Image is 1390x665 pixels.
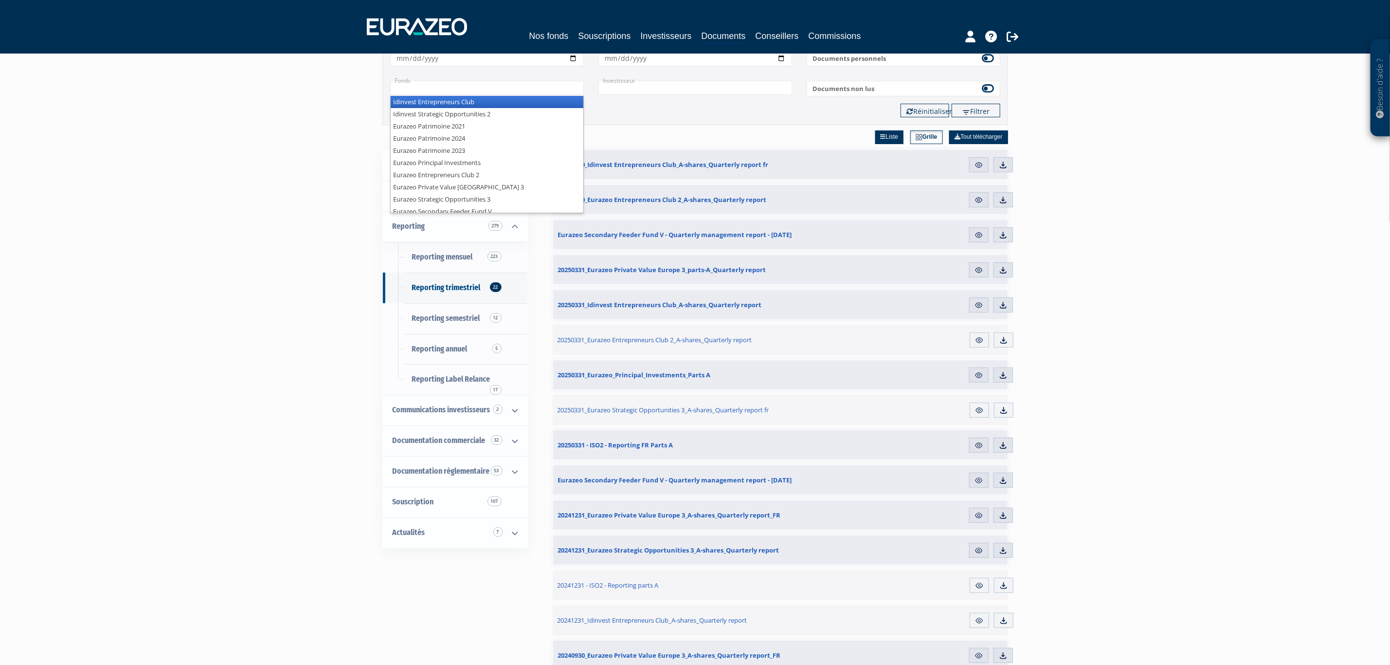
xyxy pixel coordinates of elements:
img: download.svg [999,581,1008,590]
a: Reporting semestriel12 [383,303,528,334]
img: 1732889491-logotype_eurazeo_blanc_rvb.png [367,18,467,36]
a: Actualités 7 [383,517,528,548]
li: Eurazeo Private Value [GEOGRAPHIC_DATA] 3 [391,181,583,193]
img: eye.svg [975,231,983,240]
img: eye.svg [975,266,983,275]
a: Reporting annuel5 [383,334,528,365]
p: Besoin d'aide ? [1375,44,1386,132]
a: 20250331 - ISO2 - Reporting FR Parts A [553,430,839,460]
li: Eurazeo Secondary Feeder Fund V [391,205,583,218]
li: Eurazeo Strategic Opportunities 3 [391,193,583,205]
span: 22 [490,282,502,292]
img: grid.svg [916,134,922,141]
li: Idinvest Entrepreneurs Club [391,96,583,108]
img: download.svg [999,231,1008,240]
a: 20241231 - ISO2 - Reporting parts A [553,570,840,600]
a: Tous les documents [383,150,528,181]
span: Actualités [393,528,425,537]
a: Eurazeo Secondary Feeder Fund V - Quarterly management report - [DATE] [553,465,839,495]
img: eye.svg [975,476,983,485]
span: 2 [493,405,503,414]
img: download.svg [999,266,1008,275]
span: 20250331_Eurazeo Private Value Europe 3_parts-A_Quarterly report [558,265,766,274]
a: 20250331_Eurazeo Entrepreneurs Club 2_A-shares_Quarterly report [553,325,840,355]
li: Eurazeo Patrimoine 2023 [391,145,583,157]
a: Documentation règlementaire 53 [383,456,528,487]
img: eye.svg [975,651,983,660]
li: Eurazeo Principal Investments [391,157,583,169]
img: eye.svg [975,511,983,520]
a: 20250331_Eurazeo Strategic Opportunities 3_A-shares_Quarterly report fr [553,395,840,425]
img: download.svg [999,441,1008,450]
span: 20241231 - ISO2 - Reporting parts A [558,581,659,590]
img: eye.svg [975,546,983,555]
a: 20250331_Idinvest Entrepreneurs Club_A-shares_Quarterly report [553,290,839,319]
span: Documentation commerciale [393,436,486,445]
img: download.svg [999,616,1008,625]
img: eye.svg [975,371,983,380]
span: Reporting trimestriel [412,283,481,292]
img: eye.svg [975,441,983,450]
a: Durabilité 11 [383,181,528,211]
img: eye.svg [975,161,983,169]
li: Eurazeo Patrimoine 2021 [391,120,583,132]
a: Reporting Label Relance17 [383,364,528,395]
img: download.svg [999,336,1008,345]
a: Documents [702,29,746,44]
a: Communications investisseurs 2 [383,395,528,425]
a: 20241231_Idinvest Entrepreneurs Club_A-shares_Quarterly report [553,605,840,635]
a: Eurazeo Secondary Feeder Fund V - Quarterly management report - [DATE] [553,220,839,249]
span: 20241231_Idinvest Entrepreneurs Club_A-shares_Quarterly report [558,616,747,625]
img: eye.svg [975,196,983,204]
label: Documents personnels [807,51,1000,66]
img: download.svg [999,546,1008,555]
a: Liste [875,130,903,144]
img: filter.svg [962,108,971,117]
span: Reporting mensuel [412,252,473,261]
a: Conseillers [756,29,799,43]
button: Réinitialiser [901,104,949,117]
span: 279 [488,221,503,231]
span: 20241231_Eurazeo Strategic Opportunities 3_A-shares_Quarterly report [558,546,779,554]
span: 20250331 - ISO2 - Reporting FR Parts A [558,441,673,449]
img: download.svg [999,371,1008,380]
span: Souscription [393,497,434,506]
a: 20250331_Eurazeo_Principal_Investments_Parts A [553,360,839,389]
span: 223 [487,252,502,261]
span: 20250331_Eurazeo Entrepreneurs Club 2_A-shares_Quarterly report [558,335,752,344]
a: Souscription107 [383,487,528,517]
a: Investisseurs [640,29,691,43]
span: 12 [490,313,502,323]
a: Grille [910,130,943,144]
span: Reporting semestriel [412,314,480,323]
a: 20241231_Eurazeo Strategic Opportunities 3_A-shares_Quarterly report [553,536,839,565]
li: Idinvest Strategic Opportunities 2 [391,108,583,120]
button: Filtrer [952,104,1000,117]
a: Tout télécharger [949,130,1008,144]
span: 5 [492,344,502,353]
a: Commissions [809,29,861,43]
a: 20250630_Idinvest Entrepreneurs Club_A-shares_Quarterly report fr [553,150,839,179]
img: download.svg [999,651,1008,660]
a: Reporting 279 [383,211,528,242]
a: 20241231_Eurazeo Private Value Europe 3_A-shares_Quarterly report_FR [553,500,839,530]
img: download.svg [999,301,1008,310]
span: 20250331_Eurazeo_Principal_Investments_Parts A [558,370,711,379]
span: 53 [491,466,503,476]
a: 20250331_Eurazeo Private Value Europe 3_parts-A_Quarterly report [553,255,839,284]
span: Reporting [393,222,425,231]
img: download.svg [999,196,1008,204]
span: 20250331_Eurazeo Strategic Opportunities 3_A-shares_Quarterly report fr [558,406,769,414]
li: Eurazeo Patrimoine 2024 [391,132,583,145]
span: Reporting annuel [412,344,468,353]
img: download.svg [999,511,1008,520]
span: 107 [487,497,502,506]
img: download.svg [999,476,1008,485]
span: Reporting Label Relance [412,374,490,384]
li: Eurazeo Entrepreneurs Club 2 [391,169,583,181]
span: 20250630_Eurazeo Entrepreneurs Club 2_A-shares_Quarterly report [558,195,767,204]
span: Eurazeo Secondary Feeder Fund V - Quarterly management report - [DATE] [558,230,792,239]
a: Reporting trimestriel22 [383,273,528,303]
a: 20250630_Eurazeo Entrepreneurs Club 2_A-shares_Quarterly report [553,185,839,214]
img: download.svg [999,161,1008,169]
